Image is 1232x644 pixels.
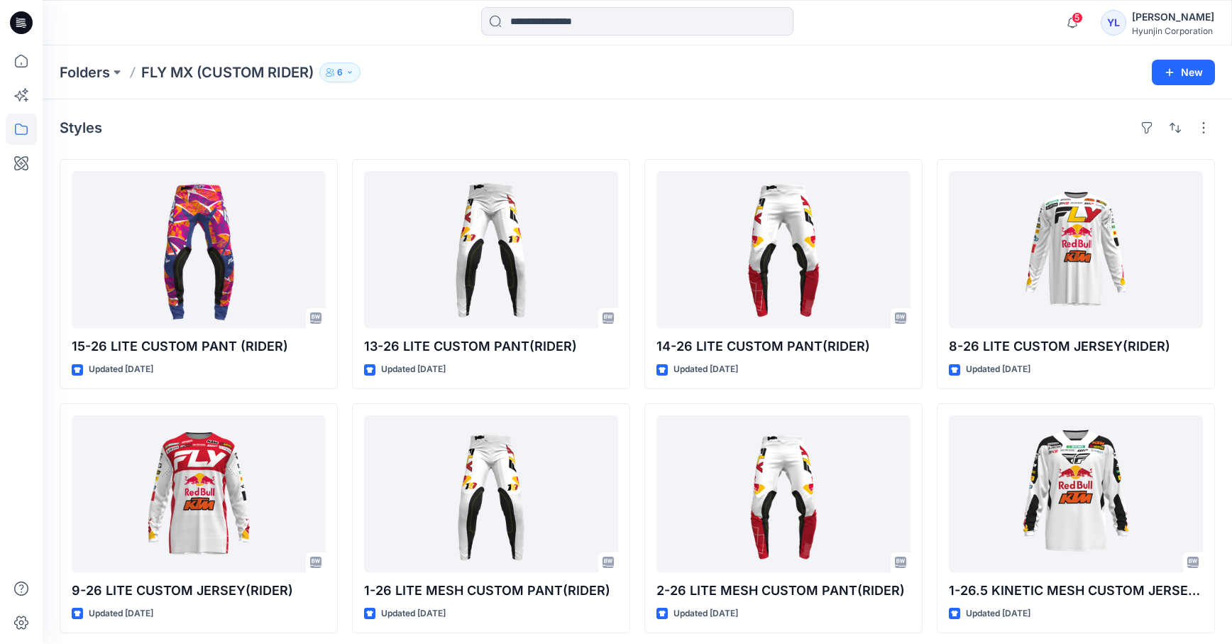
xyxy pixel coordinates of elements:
[60,62,110,82] a: Folders
[656,581,911,601] p: 2-26 LITE MESH CUSTOM PANT(RIDER)
[364,337,618,356] p: 13-26 LITE CUSTOM PANT(RIDER)
[364,415,618,572] a: 1-26 LITE MESH CUSTOM PANT(RIDER)
[1101,10,1126,36] div: YL
[949,581,1203,601] p: 1-26.5 KINETIC MESH CUSTOM JERSEY (RIDER)
[141,62,314,82] p: FLY MX (CUSTOM RIDER)
[1072,12,1083,23] span: 5
[1132,9,1214,26] div: [PERSON_NAME]
[89,606,153,621] p: Updated [DATE]
[381,362,446,377] p: Updated [DATE]
[60,119,102,136] h4: Styles
[656,171,911,328] a: 14-26 LITE CUSTOM PANT(RIDER)
[381,606,446,621] p: Updated [DATE]
[72,171,326,328] a: 15-26 LITE CUSTOM PANT (RIDER)
[966,606,1030,621] p: Updated [DATE]
[949,171,1203,328] a: 8-26 LITE CUSTOM JERSEY(RIDER)
[1132,26,1214,36] div: Hyunjin Corporation
[364,171,618,328] a: 13-26 LITE CUSTOM PANT(RIDER)
[319,62,361,82] button: 6
[337,65,343,80] p: 6
[364,581,618,601] p: 1-26 LITE MESH CUSTOM PANT(RIDER)
[72,415,326,572] a: 9-26 LITE CUSTOM JERSEY(RIDER)
[966,362,1030,377] p: Updated [DATE]
[89,362,153,377] p: Updated [DATE]
[1152,60,1215,85] button: New
[72,337,326,356] p: 15-26 LITE CUSTOM PANT (RIDER)
[656,337,911,356] p: 14-26 LITE CUSTOM PANT(RIDER)
[72,581,326,601] p: 9-26 LITE CUSTOM JERSEY(RIDER)
[949,337,1203,356] p: 8-26 LITE CUSTOM JERSEY(RIDER)
[673,606,738,621] p: Updated [DATE]
[949,415,1203,572] a: 1-26.5 KINETIC MESH CUSTOM JERSEY (RIDER)
[673,362,738,377] p: Updated [DATE]
[656,415,911,572] a: 2-26 LITE MESH CUSTOM PANT(RIDER)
